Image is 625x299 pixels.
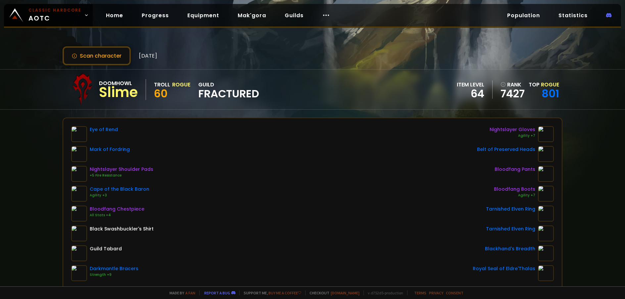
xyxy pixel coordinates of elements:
div: Bloodfang Pants [495,166,535,173]
span: 60 [154,86,168,101]
a: Progress [136,9,174,22]
a: Equipment [182,9,224,22]
img: item-18465 [538,265,554,281]
div: Blackhand's Breadth [485,245,535,252]
a: Classic HardcoreAOTC [4,4,93,26]
a: a fan [185,290,195,295]
a: Home [101,9,128,22]
a: Privacy [429,290,443,295]
div: Bloodfang Chestpiece [90,206,144,213]
div: Royal Seal of Eldre'Thalas [473,265,535,272]
a: Population [502,9,545,22]
img: item-13965 [538,245,554,261]
a: Guilds [279,9,309,22]
button: Scan character [63,46,131,65]
img: item-16823 [71,166,87,182]
div: +5 Fire Resistance [90,173,153,178]
img: item-5976 [71,245,87,261]
a: 801 [542,86,559,101]
div: Cape of the Black Baron [90,186,149,193]
div: Strength +9 [90,272,138,277]
div: Nightslayer Gloves [490,126,535,133]
img: item-16905 [71,206,87,222]
img: item-16906 [538,186,554,202]
a: Buy me a coffee [268,290,301,295]
div: Belt of Preserved Heads [477,146,535,153]
span: Checkout [305,290,360,295]
div: Darkmantle Bracers [90,265,138,272]
a: Report a bug [204,290,230,295]
div: Slime [99,87,138,97]
span: AOTC [28,7,81,23]
span: Made by [166,290,195,295]
div: Tarnished Elven Ring [486,206,535,213]
div: Black Swashbuckler's Shirt [90,225,154,232]
div: Agility +3 [90,193,149,198]
img: item-18500 [538,225,554,241]
img: item-12587 [71,126,87,142]
img: item-13340 [71,186,87,202]
a: Mak'gora [232,9,271,22]
img: item-4336 [71,225,87,241]
img: item-22004 [71,265,87,281]
small: Classic Hardcore [28,7,81,13]
div: item level [457,80,484,89]
div: Tarnished Elven Ring [486,225,535,232]
a: Statistics [553,9,593,22]
div: All Stats +4 [90,213,144,218]
img: item-16909 [538,166,554,182]
div: Rogue [172,80,190,89]
span: Support me, [239,290,301,295]
a: 7427 [501,89,525,99]
span: [DATE] [139,52,157,60]
img: item-20216 [538,146,554,162]
a: Consent [446,290,463,295]
a: [DOMAIN_NAME] [331,290,360,295]
img: item-18500 [538,206,554,222]
span: v. d752d5 - production [363,290,403,295]
div: Agility +7 [490,133,535,138]
div: guild [198,80,259,99]
div: Bloodfang Boots [494,186,535,193]
div: Top [529,80,559,89]
div: 64 [457,89,484,99]
img: item-16826 [538,126,554,142]
div: Eye of Rend [90,126,118,133]
div: Mark of Fordring [90,146,130,153]
span: Rogue [541,81,559,88]
div: rank [501,80,525,89]
div: Guild Tabard [90,245,122,252]
span: Fractured [198,89,259,99]
div: Doomhowl [99,79,138,87]
div: Nightslayer Shoulder Pads [90,166,153,173]
a: Terms [414,290,426,295]
div: Troll [154,80,170,89]
img: item-15411 [71,146,87,162]
div: Agility +7 [494,193,535,198]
